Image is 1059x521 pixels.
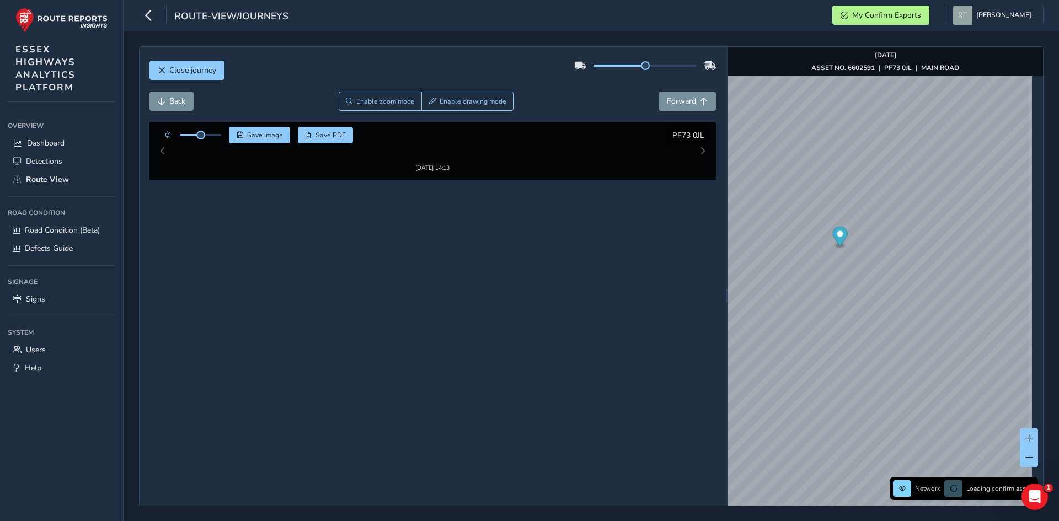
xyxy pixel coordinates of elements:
[15,43,76,94] span: ESSEX HIGHWAYS ANALYTICS PLATFORM
[8,117,115,134] div: Overview
[976,6,1031,25] span: [PERSON_NAME]
[174,9,288,25] span: route-view/journeys
[811,63,959,72] div: | |
[26,294,45,304] span: Signs
[26,174,69,185] span: Route View
[8,290,115,308] a: Signs
[8,324,115,341] div: System
[229,127,290,143] button: Save
[8,239,115,257] a: Defects Guide
[26,345,46,355] span: Users
[149,61,224,80] button: Close journey
[832,227,847,249] div: Map marker
[399,139,466,149] img: Thumbnail frame
[440,97,506,106] span: Enable drawing mode
[8,170,115,189] a: Route View
[315,131,346,139] span: Save PDF
[8,273,115,290] div: Signage
[884,63,912,72] strong: PF73 0JL
[667,96,696,106] span: Forward
[169,65,216,76] span: Close journey
[339,92,422,111] button: Zoom
[25,225,100,235] span: Road Condition (Beta)
[966,484,1035,493] span: Loading confirm assets
[298,127,354,143] button: PDF
[659,92,716,111] button: Forward
[852,10,921,20] span: My Confirm Exports
[953,6,1035,25] button: [PERSON_NAME]
[832,6,929,25] button: My Confirm Exports
[8,205,115,221] div: Road Condition
[8,134,115,152] a: Dashboard
[8,152,115,170] a: Detections
[921,63,959,72] strong: MAIN ROAD
[915,484,940,493] span: Network
[399,149,466,158] div: [DATE] 14:13
[25,243,73,254] span: Defects Guide
[8,221,115,239] a: Road Condition (Beta)
[672,130,704,141] span: PF73 0JL
[356,97,415,106] span: Enable zoom mode
[27,138,65,148] span: Dashboard
[169,96,185,106] span: Back
[8,359,115,377] a: Help
[1021,484,1048,510] iframe: Intercom live chat
[953,6,972,25] img: diamond-layout
[25,363,41,373] span: Help
[26,156,62,166] span: Detections
[421,92,514,111] button: Draw
[811,63,875,72] strong: ASSET NO. 6602591
[875,51,896,60] strong: [DATE]
[15,8,108,33] img: rr logo
[247,131,283,139] span: Save image
[1044,484,1053,492] span: 1
[149,92,194,111] button: Back
[8,341,115,359] a: Users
